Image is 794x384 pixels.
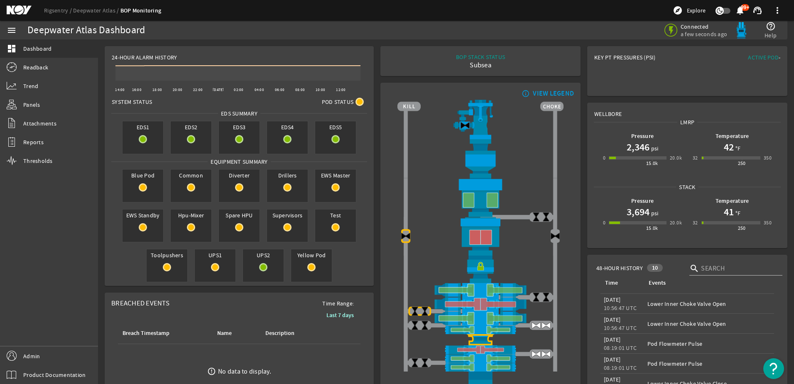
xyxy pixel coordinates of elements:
[397,354,564,363] img: PipeRamOpen.png
[765,31,777,39] span: Help
[647,340,771,348] div: Pod Flowmeter Pulse
[649,278,666,288] div: Events
[397,256,564,283] img: RiserConnectorLock.png
[267,121,308,133] span: EDS4
[420,320,430,330] img: ValveClose.png
[752,5,762,15] mat-icon: support_agent
[44,7,73,14] a: Rigsentry
[420,358,430,368] img: ValveClose.png
[23,371,86,379] span: Product Documentation
[397,325,564,334] img: PipeRamOpen.png
[681,30,727,38] span: a few seconds ago
[173,87,182,92] text: 20:00
[397,100,564,139] img: RiserAdapter.png
[631,197,654,205] b: Pressure
[646,159,658,167] div: 15.0k
[171,121,211,133] span: EDS2
[132,87,142,92] text: 16:00
[596,264,643,272] span: 48-Hour History
[219,209,260,221] span: Spare HPU
[733,22,750,39] img: Bluepod.svg
[234,87,243,92] text: 02:00
[738,159,746,167] div: 250
[315,170,356,181] span: EWS Master
[604,304,637,312] legacy-datetime-component: 10:56:47 UTC
[541,320,551,330] img: ValveOpen.png
[670,154,682,162] div: 20.0k
[315,209,356,221] span: Test
[265,329,294,338] div: Description
[533,89,574,98] div: VIEW LEGEND
[219,121,260,133] span: EDS3
[689,263,699,273] i: search
[401,231,411,241] img: Valve2Close.png
[701,263,776,273] input: Search
[681,23,727,30] span: Connected
[115,87,125,92] text: 14:00
[594,53,687,65] div: Key PT Pressures (PSI)
[7,44,17,54] mat-icon: dashboard
[171,170,211,181] span: Common
[27,26,145,34] div: Deepwater Atlas Dashboard
[647,300,771,308] div: Lower Inner Choke Valve Open
[123,121,163,133] span: EDS1
[216,329,254,338] div: Name
[738,224,746,232] div: 250
[531,320,541,330] img: ValveOpen.png
[410,358,420,368] img: ValveClose.png
[195,249,235,261] span: UPS1
[243,249,284,261] span: UPS2
[73,7,120,14] a: Deepwater Atlas
[23,138,44,146] span: Reports
[208,158,270,166] span: Equipment Summary
[748,54,779,61] span: Active Pod
[687,6,706,15] span: Explore
[604,336,621,343] legacy-datetime-component: [DATE]
[649,144,659,153] span: psi
[219,170,260,181] span: Diverter
[255,87,264,92] text: 04:00
[604,344,637,352] legacy-datetime-component: 08:19:01 UTC
[23,82,38,90] span: Trend
[603,219,605,227] div: 0
[604,376,621,383] legacy-datetime-component: [DATE]
[734,209,741,217] span: °F
[588,103,787,118] div: Wellbore
[397,334,564,345] img: BopBodyShearBottom_Fault.png
[120,7,162,15] a: BOP Monitoring
[693,219,698,227] div: 32
[275,87,284,92] text: 06:00
[724,205,734,219] h1: 41
[647,359,771,368] div: Pod Flowmeter Pulse
[531,349,541,359] img: ValveOpen.png
[647,278,768,288] div: Events
[267,209,308,221] span: Supervisors
[604,364,637,372] legacy-datetime-component: 08:19:01 UTC
[410,320,420,330] img: ValveClose.png
[550,231,560,241] img: Valve2Close.png
[766,21,776,31] mat-icon: help_outline
[217,329,232,338] div: Name
[735,6,744,15] button: 99+
[111,299,169,308] span: Breached Events
[171,209,211,221] span: Hpu-Mixer
[603,154,605,162] div: 0
[23,44,51,53] span: Dashboard
[397,297,564,311] img: ShearRamClose.png
[7,25,17,35] mat-icon: menu
[693,154,698,162] div: 32
[23,119,56,128] span: Attachments
[410,306,420,316] img: ValveClose.png
[267,170,308,181] span: Drillers
[397,283,564,297] img: ShearRamOpen.png
[627,140,649,154] h1: 2,346
[193,87,203,92] text: 22:00
[397,139,564,178] img: FlexJoint.png
[676,183,698,191] span: Stack
[460,121,470,130] img: Valve2Close.png
[631,132,654,140] b: Pressure
[541,212,551,222] img: ValveClose.png
[218,367,271,376] div: No data to display.
[673,5,683,15] mat-icon: explore
[764,219,772,227] div: 350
